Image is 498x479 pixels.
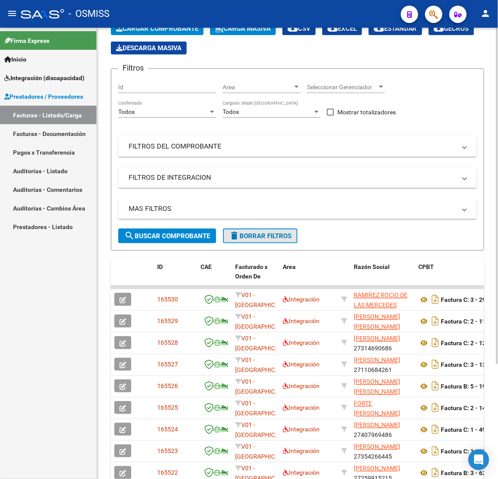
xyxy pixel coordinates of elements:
[157,383,178,390] span: 165526
[354,465,400,472] span: [PERSON_NAME]
[481,8,491,19] mat-icon: person
[124,232,210,240] span: Buscar Comprobante
[354,422,400,429] span: [PERSON_NAME]
[154,258,197,296] datatable-header-cell: ID
[223,108,239,115] span: Todos
[441,383,493,390] strong: Factura B: 5 - 1909
[283,405,320,411] span: Integración
[157,448,178,455] span: 165523
[441,318,493,325] strong: Factura C: 2 - 1183
[322,22,362,35] button: EXCEL
[354,263,390,270] span: Razón Social
[430,444,441,458] i: Descargar documento
[354,379,400,395] span: [PERSON_NAME] [PERSON_NAME]
[157,340,178,346] span: 165528
[111,42,187,55] app-download-masive: Descarga masiva de comprobantes (adjuntos)
[282,22,316,35] button: CSV
[430,293,441,307] i: Descargar documento
[327,23,338,33] mat-icon: cloud_download
[354,312,412,330] div: 27325758800
[283,448,320,455] span: Integración
[354,335,400,342] span: [PERSON_NAME]
[441,340,490,347] strong: Factura C: 2 - 126
[441,427,490,434] strong: Factura C: 1 - 496
[4,73,84,83] span: Integración (discapacidad)
[118,167,477,188] mat-expansion-panel-header: FILTROS DE INTEGRACION
[157,318,178,325] span: 165529
[232,258,279,296] datatable-header-cell: Facturado x Orden De
[223,229,298,243] button: Borrar Filtros
[157,426,178,433] span: 165524
[288,25,310,32] span: CSV
[469,450,489,470] div: Open Intercom Messenger
[441,297,490,304] strong: Factura C: 3 - 297
[279,258,338,296] datatable-header-cell: Area
[354,334,412,352] div: 27314690686
[197,258,232,296] datatable-header-cell: CAE
[4,36,49,45] span: Firma Express
[4,55,26,64] span: Inicio
[124,230,135,241] mat-icon: search
[118,198,477,219] mat-expansion-panel-header: MAS FILTROS
[68,4,110,23] span: - OSMISS
[157,361,178,368] span: 165527
[157,296,178,303] span: 165530
[215,25,271,32] span: Carga Masiva
[354,421,412,439] div: 27407969486
[118,62,148,74] h3: Filtros
[118,136,477,157] mat-expansion-panel-header: FILTROS DEL COMPROBANTE
[354,443,400,450] span: [PERSON_NAME]
[157,263,163,270] span: ID
[283,263,296,270] span: Area
[229,232,291,240] span: Borrar Filtros
[429,22,474,35] button: Gecros
[374,25,417,32] span: Estandar
[430,314,441,328] i: Descargar documento
[210,22,276,35] button: Carga Masiva
[354,356,412,374] div: 27110684261
[283,426,320,433] span: Integración
[129,142,456,151] mat-panel-title: FILTROS DEL COMPROBANTE
[327,25,357,32] span: EXCEL
[374,23,384,33] mat-icon: cloud_download
[354,292,407,309] span: RAMIREZ ROCIO DE LAS MERCEDES
[283,469,320,476] span: Integración
[200,263,212,270] span: CAE
[157,405,178,411] span: 165525
[354,400,400,417] span: FORTE [PERSON_NAME]
[283,296,320,303] span: Integración
[4,92,83,101] span: Prestadores / Proveedores
[118,229,216,243] button: Buscar Comprobante
[337,107,396,117] span: Mostrar totalizadores
[430,401,441,415] i: Descargar documento
[354,357,400,364] span: [PERSON_NAME]
[288,23,298,33] mat-icon: cloud_download
[354,442,412,460] div: 27354266445
[441,470,490,477] strong: Factura B: 3 - 626
[354,399,412,417] div: 27167483637
[283,318,320,325] span: Integración
[7,8,17,19] mat-icon: menu
[354,314,400,330] span: [PERSON_NAME] [PERSON_NAME]
[283,383,320,390] span: Integración
[441,405,493,412] strong: Factura C: 2 - 1409
[354,291,412,309] div: 27342511266
[354,377,412,395] div: 20249482537
[441,362,497,369] strong: Factura C: 3 - 13145
[419,263,434,270] span: CPBT
[434,23,444,33] mat-icon: cloud_download
[369,22,422,35] button: Estandar
[229,230,239,241] mat-icon: delete
[157,469,178,476] span: 165522
[307,84,377,91] span: Seleccionar Gerenciador
[118,108,135,115] span: Todos
[430,336,441,350] i: Descargar documento
[129,173,456,182] mat-panel-title: FILTROS DE INTEGRACION
[350,258,415,296] datatable-header-cell: Razón Social
[235,263,268,280] span: Facturado x Orden De
[441,448,490,455] strong: Factura C: 1 - 151
[111,42,187,55] button: Descarga Masiva
[430,358,441,372] i: Descargar documento
[129,204,456,214] mat-panel-title: MAS FILTROS
[283,361,320,368] span: Integración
